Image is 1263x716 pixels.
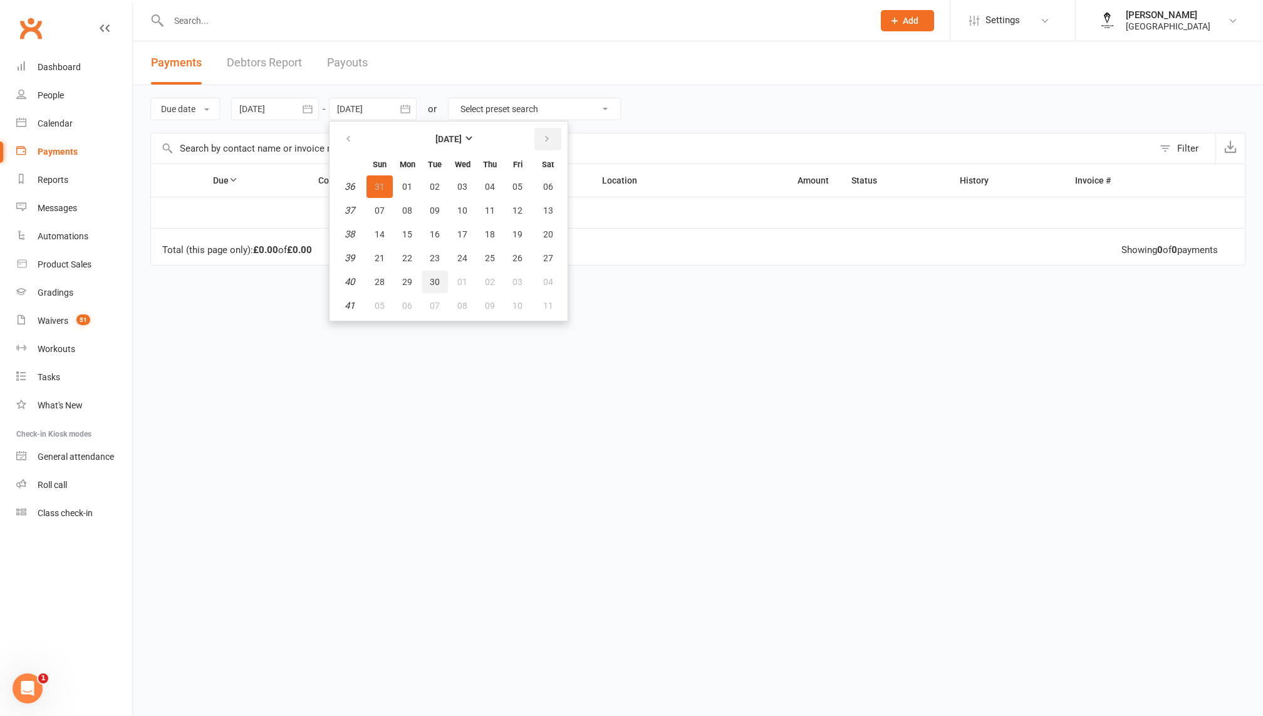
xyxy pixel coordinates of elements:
[477,223,503,246] button: 18
[16,335,132,363] a: Workouts
[327,41,368,85] a: Payouts
[483,160,497,169] small: Thursday
[162,245,312,256] div: Total (this page only): of
[457,229,467,239] span: 17
[430,253,440,263] span: 23
[38,508,93,518] div: Class check-in
[151,56,202,69] span: Payments
[457,277,467,287] span: 01
[457,301,467,311] span: 08
[428,101,437,117] div: or
[16,499,132,527] a: Class kiosk mode
[428,160,442,169] small: Tuesday
[422,294,448,317] button: 07
[457,182,467,192] span: 03
[345,300,355,311] em: 41
[485,229,495,239] span: 18
[485,205,495,215] span: 11
[513,160,522,169] small: Friday
[402,301,412,311] span: 06
[532,294,564,317] button: 11
[449,175,476,198] button: 03
[151,133,1153,163] input: Search by contact name or invoice number
[38,203,77,213] div: Messages
[38,62,81,72] div: Dashboard
[394,247,420,269] button: 22
[227,41,302,85] a: Debtors Report
[449,199,476,222] button: 10
[504,271,531,293] button: 03
[16,251,132,279] a: Product Sales
[512,301,522,311] span: 10
[422,247,448,269] button: 23
[16,392,132,420] a: What's New
[512,205,522,215] span: 12
[504,175,531,198] button: 05
[287,244,312,256] strong: £0.00
[345,229,355,240] em: 38
[38,673,48,683] span: 1
[366,247,393,269] button: 21
[532,271,564,293] button: 04
[1172,244,1177,256] strong: 0
[394,175,420,198] button: 01
[428,197,841,228] td: No payments found.
[430,301,440,311] span: 07
[38,372,60,382] div: Tasks
[151,41,202,85] button: Payments
[16,471,132,499] a: Roll call
[253,244,278,256] strong: £0.00
[366,175,393,198] button: 31
[375,229,385,239] span: 14
[512,182,522,192] span: 05
[532,199,564,222] button: 13
[1153,133,1215,163] button: Filter
[435,134,462,144] strong: [DATE]
[485,253,495,263] span: 25
[985,6,1020,34] span: Settings
[16,138,132,166] a: Payments
[881,10,934,31] button: Add
[477,271,503,293] button: 02
[477,175,503,198] button: 04
[38,90,64,100] div: People
[16,81,132,110] a: People
[16,110,132,138] a: Calendar
[430,205,440,215] span: 09
[449,223,476,246] button: 17
[1157,244,1163,256] strong: 0
[13,673,43,703] iframe: Intercom live chat
[543,229,553,239] span: 20
[512,253,522,263] span: 26
[1126,9,1210,21] div: [PERSON_NAME]
[449,247,476,269] button: 24
[477,247,503,269] button: 25
[76,314,90,325] span: 51
[400,160,415,169] small: Monday
[449,271,476,293] button: 01
[375,301,385,311] span: 05
[402,253,412,263] span: 22
[38,452,114,462] div: General attendance
[366,294,393,317] button: 05
[477,294,503,317] button: 09
[345,276,355,288] em: 40
[504,294,531,317] button: 10
[150,98,220,120] button: Due date
[542,160,554,169] small: Saturday
[375,277,385,287] span: 28
[532,247,564,269] button: 27
[543,253,553,263] span: 27
[455,160,470,169] small: Wednesday
[38,480,67,490] div: Roll call
[430,229,440,239] span: 16
[532,223,564,246] button: 20
[373,160,387,169] small: Sunday
[402,182,412,192] span: 01
[457,205,467,215] span: 10
[543,277,553,287] span: 04
[16,194,132,222] a: Messages
[402,205,412,215] span: 08
[543,301,553,311] span: 11
[345,181,355,192] em: 36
